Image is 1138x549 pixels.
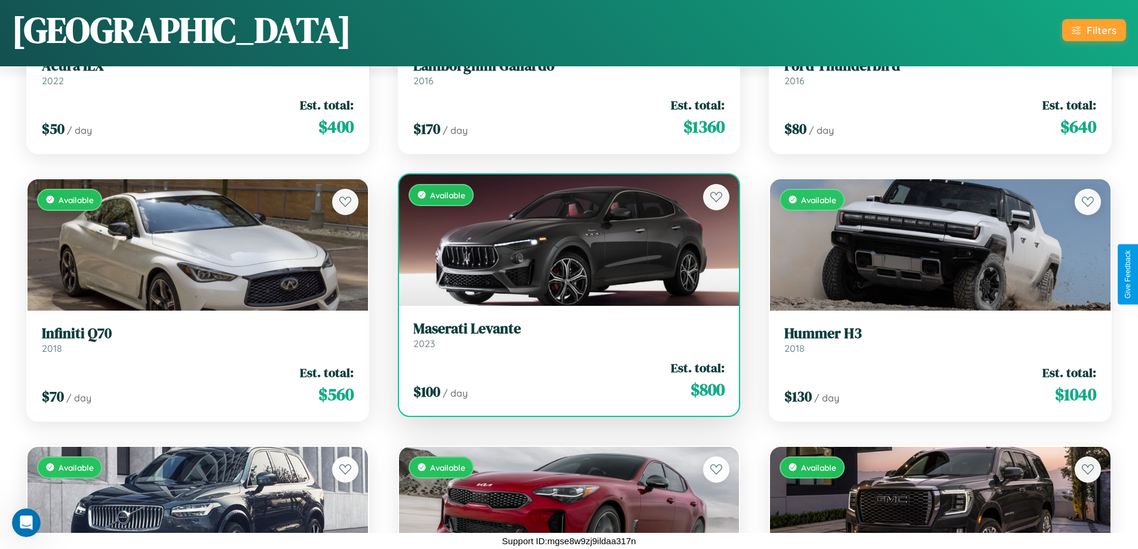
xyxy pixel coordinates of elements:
h3: Maserati Levante [413,320,725,338]
a: Infiniti Q702018 [42,325,354,354]
span: 2023 [413,338,435,349]
button: Filters [1062,19,1126,41]
a: Hummer H32018 [784,325,1096,354]
span: $ 170 [413,119,440,139]
span: / day [66,392,91,404]
h3: Hummer H3 [784,325,1096,342]
span: 2018 [784,342,805,354]
span: $ 50 [42,119,65,139]
span: Est. total: [1042,96,1096,114]
h3: Acura ILX [42,57,354,75]
span: $ 560 [318,382,354,406]
span: 2018 [42,342,62,354]
div: Give Feedback [1124,250,1132,299]
span: Available [430,190,465,200]
span: 2022 [42,75,64,87]
span: Est. total: [1042,364,1096,381]
a: Maserati Levante2023 [413,320,725,349]
span: $ 400 [318,115,354,139]
h3: Ford Thunderbird [784,57,1096,75]
span: / day [443,387,468,399]
span: Available [59,195,94,205]
iframe: Intercom live chat [12,508,41,537]
span: $ 800 [691,378,725,401]
span: $ 100 [413,382,440,401]
span: Available [59,462,94,473]
span: $ 640 [1060,115,1096,139]
span: / day [814,392,839,404]
span: Available [430,462,465,473]
div: Filters [1087,24,1116,36]
span: Available [801,195,836,205]
span: / day [67,124,92,136]
span: Available [801,462,836,473]
span: $ 70 [42,387,64,406]
span: Est. total: [300,96,354,114]
span: 2016 [413,75,434,87]
h3: Lamborghini Gallardo [413,57,725,75]
h3: Infiniti Q70 [42,325,354,342]
h1: [GEOGRAPHIC_DATA] [12,5,351,54]
a: Lamborghini Gallardo2016 [413,57,725,87]
a: Ford Thunderbird2016 [784,57,1096,87]
span: 2016 [784,75,805,87]
span: Est. total: [671,359,725,376]
span: / day [443,124,468,136]
span: / day [809,124,834,136]
p: Support ID: mgse8w9zj9ildaa317n [502,533,636,549]
span: $ 1360 [683,115,725,139]
span: Est. total: [300,364,354,381]
span: $ 1040 [1055,382,1096,406]
span: Est. total: [671,96,725,114]
span: $ 130 [784,387,812,406]
a: Acura ILX2022 [42,57,354,87]
span: $ 80 [784,119,806,139]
